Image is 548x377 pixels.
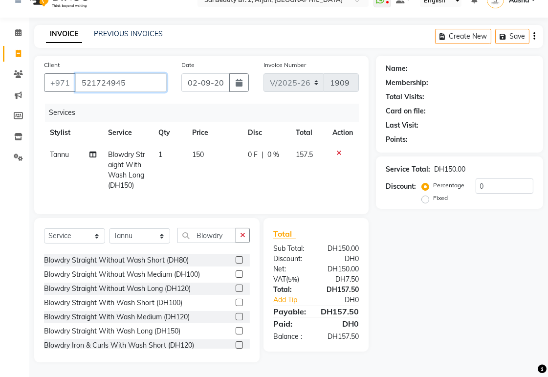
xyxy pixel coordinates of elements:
[181,61,195,69] label: Date
[44,298,182,308] div: Blowdry Straight With Wash Short (DH100)
[263,61,306,69] label: Invoice Number
[192,150,204,159] span: 150
[386,92,424,102] div: Total Visits:
[316,318,367,330] div: DH0
[273,229,296,239] span: Total
[386,106,426,116] div: Card on file:
[44,340,194,351] div: Blowdry Iron & Curls With Wash Short (DH120)
[316,254,367,264] div: DH0
[177,228,236,243] input: Search or Scan
[325,295,366,305] div: DH0
[44,255,189,266] div: Blowdry Straight Without Wash Short (DH80)
[266,295,325,305] a: Add Tip
[102,122,153,144] th: Service
[386,164,430,175] div: Service Total:
[266,332,316,342] div: Balance :
[435,29,491,44] button: Create New
[313,306,366,317] div: DH157.50
[44,269,200,280] div: Blowdry Straight Without Wash Medium (DH100)
[75,73,167,92] input: Search by Name/Mobile/Email/Code
[316,285,367,295] div: DH157.50
[386,181,416,192] div: Discount:
[495,29,529,44] button: Save
[386,134,408,145] div: Points:
[44,284,191,294] div: Blowdry Straight Without Wash Long (DH120)
[46,25,82,43] a: INVOICE
[316,264,367,274] div: DH150.00
[44,326,180,336] div: Blowdry Straight With Wash Long (DH150)
[266,285,316,295] div: Total:
[266,306,313,317] div: Payable:
[386,120,418,131] div: Last Visit:
[266,254,316,264] div: Discount:
[386,78,428,88] div: Membership:
[242,122,290,144] th: Disc
[296,150,313,159] span: 157.5
[267,150,279,160] span: 0 %
[44,73,76,92] button: +971
[266,244,316,254] div: Sub Total:
[45,104,366,122] div: Services
[386,64,408,74] div: Name:
[153,122,187,144] th: Qty
[327,122,359,144] th: Action
[50,150,69,159] span: Tannu
[273,275,286,284] span: Vat
[288,275,297,283] span: 5%
[290,122,327,144] th: Total
[94,29,163,38] a: PREVIOUS INVOICES
[262,150,263,160] span: |
[266,264,316,274] div: Net:
[108,150,145,190] span: Blowdry Straight With Wash Long (DH150)
[248,150,258,160] span: 0 F
[434,164,465,175] div: DH150.00
[433,194,448,202] label: Fixed
[44,61,60,69] label: Client
[44,312,190,322] div: Blowdry Straight With Wash Medium (DH120)
[159,150,163,159] span: 1
[266,318,316,330] div: Paid:
[44,122,102,144] th: Stylist
[316,274,367,285] div: DH7.50
[266,274,316,285] div: ( )
[316,244,367,254] div: DH150.00
[433,181,464,190] label: Percentage
[316,332,367,342] div: DH157.50
[186,122,242,144] th: Price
